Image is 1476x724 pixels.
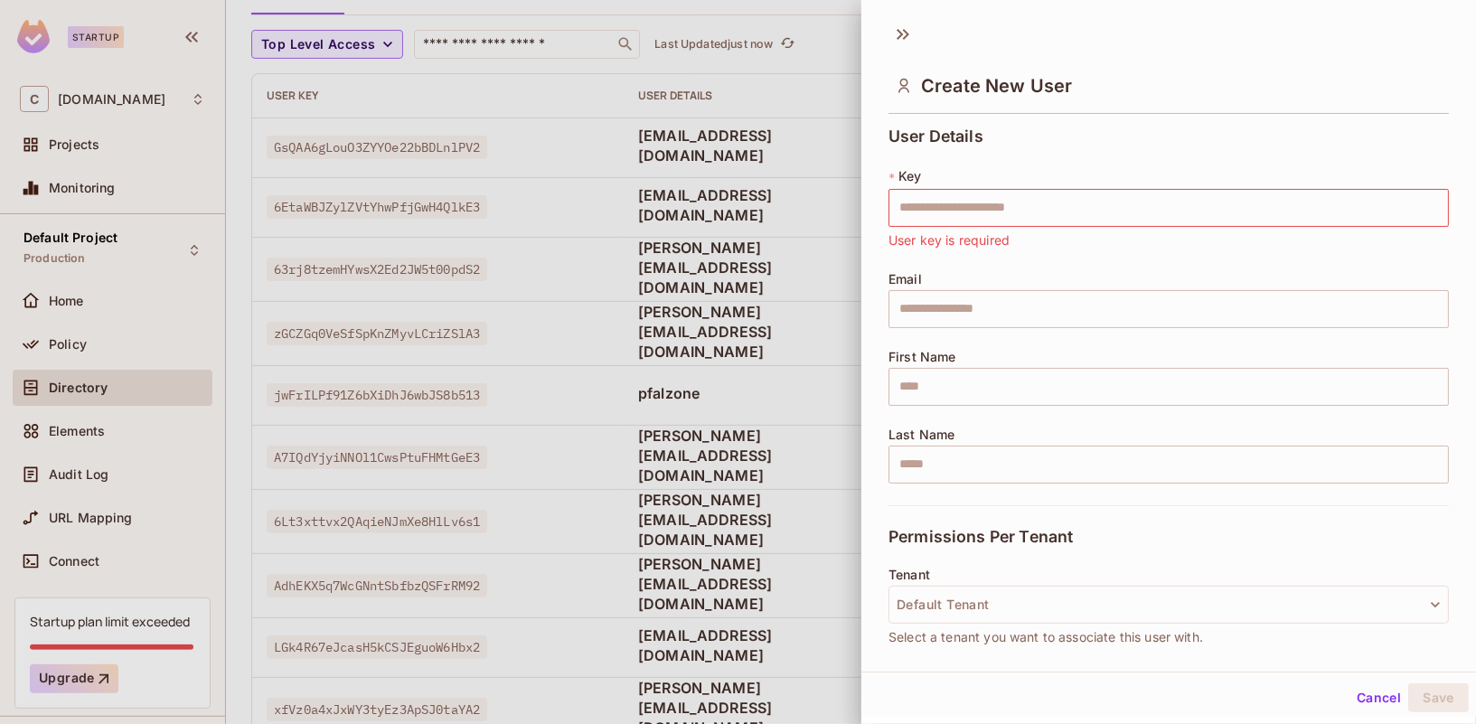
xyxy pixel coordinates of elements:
span: Permissions Per Tenant [888,528,1073,546]
button: Default Tenant [888,586,1449,624]
span: Create New User [921,75,1072,97]
span: Key [898,169,921,183]
span: Last Name [888,428,954,442]
span: Email [888,272,922,287]
span: User Details [888,127,983,146]
button: Cancel [1349,683,1408,712]
span: Tenant [888,568,930,582]
span: Select a tenant you want to associate this user with. [888,627,1203,647]
span: First Name [888,350,956,364]
span: User key is required [888,230,1010,250]
button: Save [1408,683,1469,712]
